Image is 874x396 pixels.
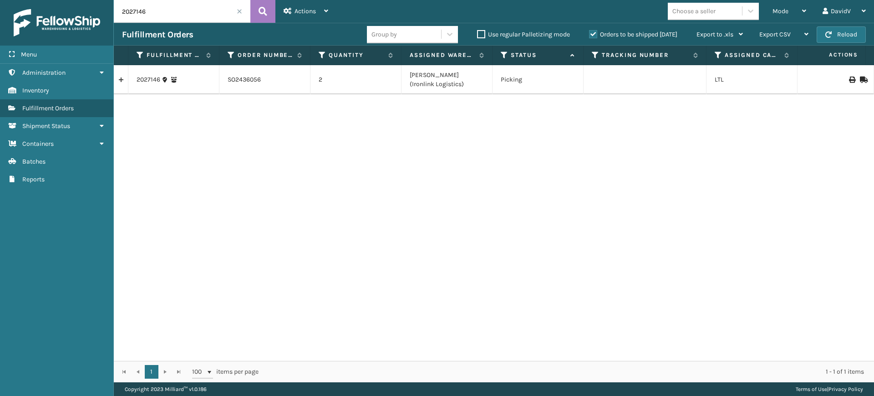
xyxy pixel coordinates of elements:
[410,51,475,59] label: Assigned Warehouse
[125,382,207,396] p: Copyright 2023 Milliard™ v 1.0.186
[589,31,677,38] label: Orders to be shipped [DATE]
[796,386,827,392] a: Terms of Use
[21,51,37,58] span: Menu
[371,30,397,39] div: Group by
[192,367,206,376] span: 100
[725,51,780,59] label: Assigned Carrier Service
[295,7,316,15] span: Actions
[147,51,202,59] label: Fulfillment Order Id
[860,77,865,83] i: Mark as Shipped
[602,51,689,59] label: Tracking Number
[145,365,158,379] a: 1
[22,158,46,165] span: Batches
[401,65,493,94] td: [PERSON_NAME] (Ironlink Logistics)
[22,69,66,77] span: Administration
[310,65,401,94] td: 2
[511,51,566,59] label: Status
[192,365,259,379] span: items per page
[22,104,74,112] span: Fulfillment Orders
[22,140,54,148] span: Containers
[22,175,45,183] span: Reports
[800,47,864,62] span: Actions
[828,386,863,392] a: Privacy Policy
[796,382,863,396] div: |
[219,65,310,94] td: SO2436056
[271,367,864,376] div: 1 - 1 of 1 items
[759,31,791,38] span: Export CSV
[696,31,733,38] span: Export to .xls
[772,7,788,15] span: Mode
[22,122,70,130] span: Shipment Status
[817,26,866,43] button: Reload
[14,9,100,36] img: logo
[672,6,716,16] div: Choose a seller
[849,77,854,83] i: Print BOL
[122,29,193,40] h3: Fulfillment Orders
[238,51,293,59] label: Order Number
[706,65,798,94] td: LTL
[477,31,570,38] label: Use regular Palletizing mode
[329,51,384,59] label: Quantity
[22,87,49,94] span: Inventory
[493,65,584,94] td: Picking
[137,75,160,84] a: 2027146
